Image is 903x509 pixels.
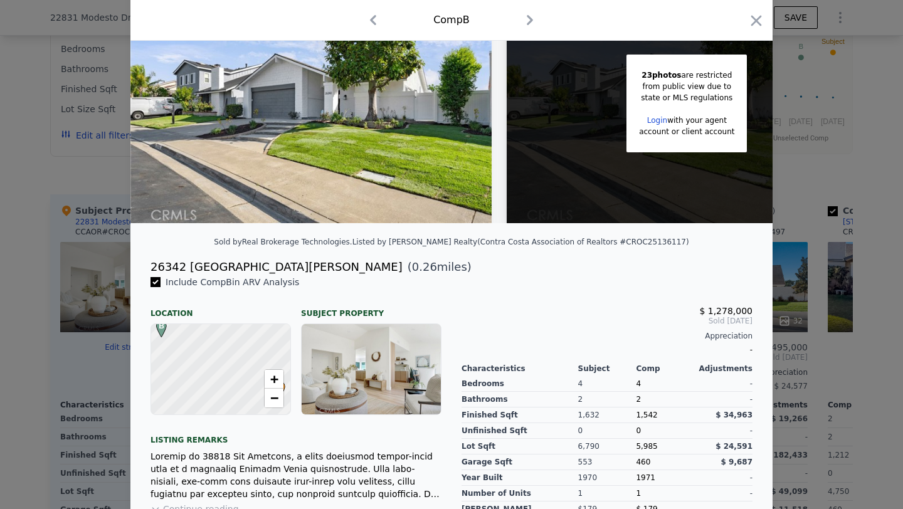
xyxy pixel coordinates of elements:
[150,258,403,276] div: 26342 [GEOGRAPHIC_DATA][PERSON_NAME]
[636,486,694,501] div: 1
[150,450,441,500] div: Loremip do 38818 Sit Ametcons, a elits doeiusmod tempor-incid utla et d magnaaliq Enimadm Venia q...
[716,442,752,451] span: $ 24,591
[578,392,636,407] div: 2
[642,71,681,80] span: 23 photos
[462,470,578,486] div: Year Built
[636,379,641,388] span: 4
[462,364,578,374] div: Characteristics
[462,439,578,454] div: Lot Sqft
[639,81,734,92] div: from public view due to
[636,392,694,407] div: 2
[462,407,578,423] div: Finished Sqft
[636,411,657,419] span: 1,542
[636,458,650,466] span: 460
[721,458,752,466] span: $ 9,687
[639,126,734,137] div: account or client account
[694,423,752,439] div: -
[270,390,278,406] span: −
[412,260,437,273] span: 0.26
[462,392,578,407] div: Bathrooms
[694,376,752,392] div: -
[694,364,752,374] div: Adjustments
[667,116,727,125] span: with your agent
[462,376,578,392] div: Bedrooms
[636,470,694,486] div: 1971
[639,92,734,103] div: state or MLS regulations
[578,439,636,454] div: 6,790
[716,411,752,419] span: $ 34,963
[639,70,734,81] div: are restricted
[462,454,578,470] div: Garage Sqft
[647,116,667,125] a: Login
[636,426,641,435] span: 0
[462,331,752,341] div: Appreciation
[352,238,689,246] div: Listed by [PERSON_NAME] Realty (Contra Costa Association of Realtors #CROC25136117)
[301,298,441,318] div: Subject Property
[462,486,578,501] div: Number of Units
[462,316,752,326] span: Sold [DATE]
[636,442,657,451] span: 5,985
[578,376,636,392] div: 4
[578,423,636,439] div: 0
[433,13,470,28] div: Comp B
[636,364,694,374] div: Comp
[462,423,578,439] div: Unfinished Sqft
[153,320,170,332] span: B
[694,486,752,501] div: -
[578,364,636,374] div: Subject
[578,454,636,470] div: 553
[161,277,304,287] span: Include Comp B in ARV Analysis
[578,486,636,501] div: 1
[694,470,752,486] div: -
[270,371,278,387] span: +
[578,407,636,423] div: 1,632
[699,306,752,316] span: $ 1,278,000
[150,425,441,445] div: Listing remarks
[403,258,472,276] span: ( miles)
[153,320,161,328] div: B
[265,370,283,389] a: Zoom in
[462,341,752,359] div: -
[265,389,283,407] a: Zoom out
[578,470,636,486] div: 1970
[694,392,752,407] div: -
[214,238,352,246] div: Sold by Real Brokerage Technologies .
[150,298,291,318] div: Location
